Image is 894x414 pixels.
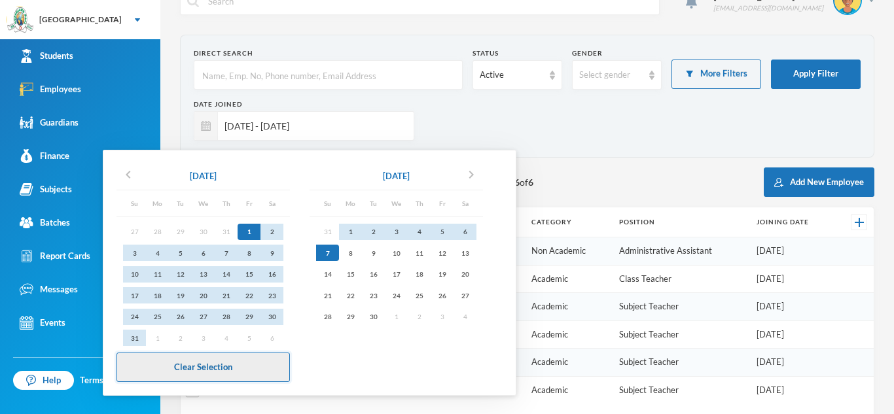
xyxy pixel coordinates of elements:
[613,207,751,237] th: Position
[192,197,215,210] div: We
[454,266,476,283] div: 20
[339,224,362,240] div: 1
[408,224,431,240] div: 4
[613,265,751,293] td: Class Teacher
[116,166,140,187] button: chevron_left
[525,265,613,293] td: Academic
[431,224,454,240] div: 5
[215,309,238,325] div: 28
[238,197,260,210] div: Fr
[169,266,192,283] div: 12
[459,166,483,187] button: chevron_right
[215,197,238,210] div: Th
[123,330,146,346] div: 31
[339,245,362,261] div: 8
[123,287,146,303] div: 17
[215,245,238,261] div: 7
[146,266,169,283] div: 11
[238,224,260,240] div: 1
[454,287,476,303] div: 27
[463,167,479,182] i: chevron_right
[316,197,339,210] div: Su
[260,224,283,240] div: 2
[750,320,835,349] td: [DATE]
[238,287,260,303] div: 22
[20,149,69,163] div: Finance
[123,266,146,283] div: 10
[671,60,761,89] button: More Filters
[525,376,613,404] td: Academic
[20,182,72,196] div: Subjects
[339,287,362,303] div: 22
[146,245,169,261] div: 4
[572,48,662,58] div: Gender
[362,309,385,325] div: 30
[525,349,613,377] td: Academic
[123,197,146,210] div: Su
[20,116,79,129] div: Guardians
[750,265,835,293] td: [DATE]
[238,245,260,261] div: 8
[260,266,283,283] div: 16
[408,245,431,261] div: 11
[613,237,751,266] td: Administrative Assistant
[194,99,414,109] div: Date Joined
[339,197,362,210] div: Mo
[123,245,146,261] div: 3
[525,237,613,266] td: Non Academic
[215,266,238,283] div: 14
[13,371,74,390] a: Help
[192,245,215,261] div: 6
[750,207,835,237] th: Joining Date
[385,245,408,261] div: 10
[339,266,362,283] div: 15
[473,48,562,58] div: Status
[169,245,192,261] div: 5
[169,197,192,210] div: Tu
[431,197,454,210] div: Fr
[454,197,476,210] div: Sa
[238,309,260,325] div: 29
[146,309,169,325] div: 25
[20,249,90,263] div: Report Cards
[20,216,70,230] div: Batches
[260,197,283,210] div: Sa
[480,69,543,82] div: Active
[20,316,65,330] div: Events
[146,287,169,303] div: 18
[383,170,410,183] div: [DATE]
[201,61,456,90] input: Name, Emp. No, Phone number, Email Address
[750,293,835,321] td: [DATE]
[316,309,339,325] div: 28
[260,245,283,261] div: 9
[316,266,339,283] div: 14
[339,309,362,325] div: 29
[771,60,861,89] button: Apply Filter
[385,224,408,240] div: 3
[218,111,407,141] input: e.g. 08/08/2025 - 08/09/2025
[613,376,751,404] td: Subject Teacher
[431,266,454,283] div: 19
[194,48,463,58] div: Direct Search
[579,69,643,82] div: Select gender
[238,266,260,283] div: 15
[613,293,751,321] td: Subject Teacher
[431,245,454,261] div: 12
[39,14,122,26] div: [GEOGRAPHIC_DATA]
[613,320,751,349] td: Subject Teacher
[362,287,385,303] div: 23
[169,309,192,325] div: 26
[120,167,136,182] i: chevron_left
[169,287,192,303] div: 19
[525,320,613,349] td: Academic
[431,287,454,303] div: 26
[454,245,476,261] div: 13
[260,309,283,325] div: 30
[362,224,385,240] div: 2
[146,197,169,210] div: Mo
[408,266,431,283] div: 18
[192,287,215,303] div: 20
[362,266,385,283] div: 16
[764,167,874,197] button: Add New Employee
[20,82,81,96] div: Employees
